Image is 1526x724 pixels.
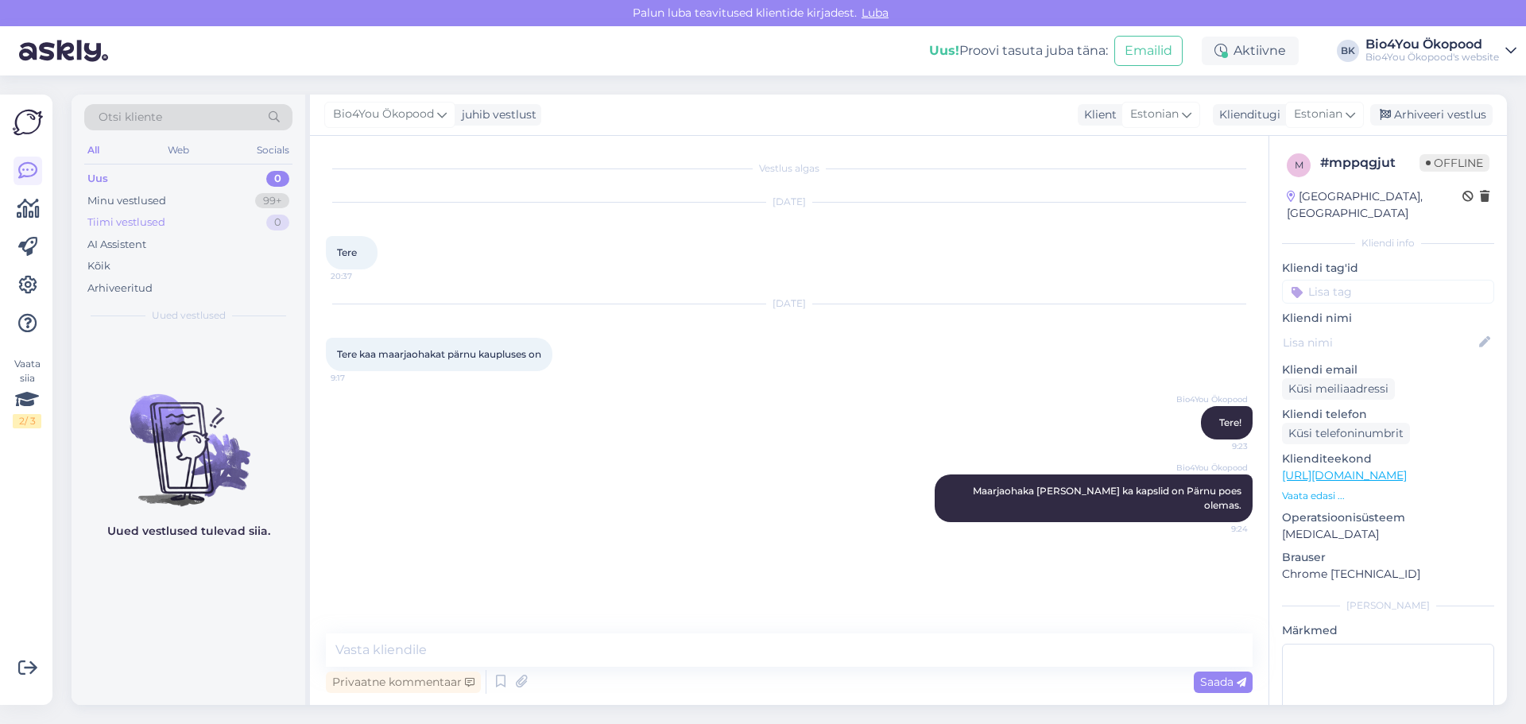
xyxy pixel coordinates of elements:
span: Otsi kliente [99,109,162,126]
div: Klient [1078,106,1117,123]
div: Küsi telefoninumbrit [1282,423,1410,444]
div: 0 [266,171,289,187]
div: # mppqgjut [1320,153,1419,172]
p: Kliendi tag'id [1282,260,1494,277]
p: Kliendi email [1282,362,1494,378]
span: Maarjaohaka [PERSON_NAME] ka kapslid on Pärnu poes olemas. [973,485,1244,511]
a: [URL][DOMAIN_NAME] [1282,468,1407,482]
p: Chrome [TECHNICAL_ID] [1282,566,1494,583]
div: Vestlus algas [326,161,1253,176]
span: 9:23 [1188,440,1248,452]
div: [DATE] [326,296,1253,311]
p: Kliendi nimi [1282,310,1494,327]
div: Socials [254,140,292,161]
p: Klienditeekond [1282,451,1494,467]
div: [PERSON_NAME] [1282,598,1494,613]
span: Luba [857,6,893,20]
span: Uued vestlused [152,308,226,323]
div: 0 [266,215,289,230]
div: Aktiivne [1202,37,1299,65]
div: Arhiveeritud [87,281,153,296]
div: Arhiveeri vestlus [1370,104,1493,126]
div: juhib vestlust [455,106,536,123]
div: Kõik [87,258,110,274]
p: Kliendi telefon [1282,406,1494,423]
span: Bio4You Ökopood [1176,393,1248,405]
button: Emailid [1114,36,1183,66]
div: Minu vestlused [87,193,166,209]
span: 20:37 [331,270,390,282]
p: Brauser [1282,549,1494,566]
p: [MEDICAL_DATA] [1282,526,1494,543]
span: Offline [1419,154,1489,172]
a: Bio4You ÖkopoodBio4You Ökopood's website [1365,38,1516,64]
span: Bio4You Ökopood [1176,462,1248,474]
span: 9:24 [1188,523,1248,535]
div: 2 / 3 [13,414,41,428]
div: Klienditugi [1213,106,1280,123]
span: 9:17 [331,372,390,384]
div: Privaatne kommentaar [326,672,481,693]
p: Operatsioonisüsteem [1282,509,1494,526]
div: Proovi tasuta juba täna: [929,41,1108,60]
div: Vaata siia [13,357,41,428]
span: m [1295,159,1303,171]
p: Vaata edasi ... [1282,489,1494,503]
p: Märkmed [1282,622,1494,639]
span: Estonian [1294,106,1342,123]
span: Tere [337,246,357,258]
b: Uus! [929,43,959,58]
div: AI Assistent [87,237,146,253]
div: Tiimi vestlused [87,215,165,230]
p: Uued vestlused tulevad siia. [107,523,270,540]
span: Tere kaa maarjaohakat pärnu kaupluses on [337,348,541,360]
div: [GEOGRAPHIC_DATA], [GEOGRAPHIC_DATA] [1287,188,1462,222]
div: BK [1337,40,1359,62]
span: Tere! [1219,416,1241,428]
div: [DATE] [326,195,1253,209]
div: 99+ [255,193,289,209]
input: Lisa nimi [1283,334,1476,351]
div: Uus [87,171,108,187]
span: Estonian [1130,106,1179,123]
div: Küsi meiliaadressi [1282,378,1395,400]
span: Saada [1200,675,1246,689]
div: All [84,140,103,161]
img: No chats [72,366,305,509]
div: Bio4You Ökopood [1365,38,1499,51]
div: Bio4You Ökopood's website [1365,51,1499,64]
span: Bio4You Ökopood [333,106,434,123]
input: Lisa tag [1282,280,1494,304]
img: Askly Logo [13,107,43,137]
div: Kliendi info [1282,236,1494,250]
div: Web [165,140,192,161]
